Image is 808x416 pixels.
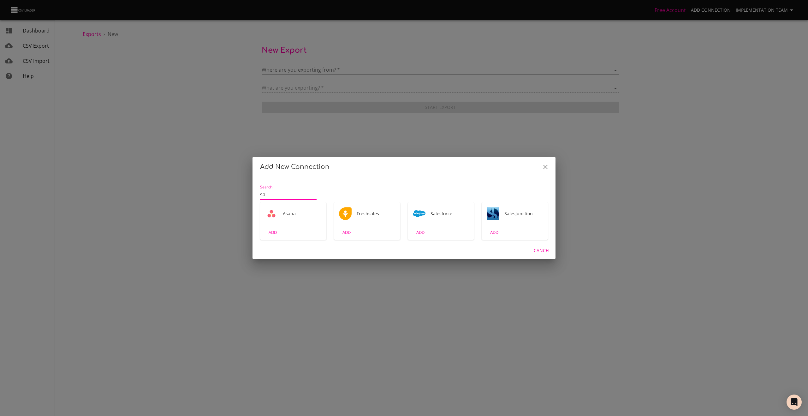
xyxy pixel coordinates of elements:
div: Tool [413,207,425,220]
h2: Add New Connection [260,162,548,172]
img: Salesforce [413,207,425,220]
button: ADD [263,228,283,237]
span: Asana [283,211,321,217]
div: Open Intercom Messenger [787,395,802,410]
img: Asana [265,207,278,220]
button: ADD [410,228,431,237]
span: ADD [486,229,503,236]
button: ADD [484,228,504,237]
span: SalesJunction [504,211,543,217]
img: Freshsales [339,207,352,220]
span: ADD [338,229,355,236]
span: Cancel [534,247,550,255]
span: Salesforce [431,211,469,217]
button: Cancel [531,245,553,257]
span: Freshsales [357,211,395,217]
div: Tool [339,207,352,220]
span: ADD [412,229,429,236]
button: Close [538,159,553,175]
div: Tool [265,207,278,220]
label: Search [260,185,272,189]
img: SalesJunction [487,207,499,220]
span: ADD [264,229,281,236]
button: ADD [336,228,357,237]
div: Tool [487,207,499,220]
